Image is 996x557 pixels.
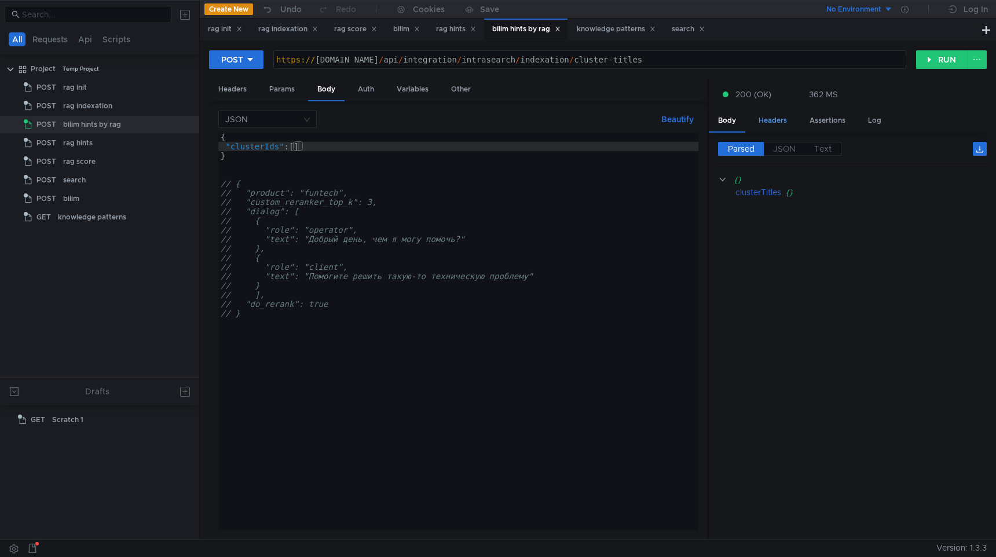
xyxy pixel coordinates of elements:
[36,97,56,115] span: POST
[58,208,126,226] div: knowledge patterns
[36,171,56,189] span: POST
[75,32,96,46] button: Api
[735,186,781,199] div: clusterTitles
[657,112,698,126] button: Beautify
[859,110,891,131] div: Log
[480,5,499,13] div: Save
[36,208,51,226] span: GET
[22,8,164,21] input: Search...
[63,116,121,133] div: bilim hints by rag
[209,79,256,100] div: Headers
[36,153,56,170] span: POST
[786,186,974,199] div: {}
[308,79,345,101] div: Body
[826,4,881,15] div: No Environment
[916,50,968,69] button: RUN
[728,144,755,154] span: Parsed
[735,88,771,101] span: 200 (OK)
[36,134,56,152] span: POST
[310,1,364,18] button: Redo
[204,3,253,15] button: Create New
[442,79,480,100] div: Other
[436,23,476,35] div: rag hints
[208,23,242,35] div: rag init
[349,79,383,100] div: Auth
[387,79,438,100] div: Variables
[31,411,45,428] span: GET
[814,144,832,154] span: Text
[29,32,71,46] button: Requests
[52,411,83,428] div: Scratch 1
[393,23,420,35] div: bilim
[31,60,56,78] div: Project
[63,153,96,170] div: rag score
[492,23,561,35] div: bilim hints by rag
[36,116,56,133] span: POST
[63,190,79,207] div: bilim
[749,110,796,131] div: Headers
[221,53,243,66] div: POST
[63,97,112,115] div: rag indexation
[63,60,99,78] div: Temp Project
[773,144,796,154] span: JSON
[36,79,56,96] span: POST
[63,134,93,152] div: rag hints
[800,110,855,131] div: Assertions
[336,2,356,16] div: Redo
[413,2,445,16] div: Cookies
[258,23,318,35] div: rag indexation
[334,23,377,35] div: rag score
[964,2,988,16] div: Log In
[85,384,109,398] div: Drafts
[99,32,134,46] button: Scripts
[577,23,656,35] div: knowledge patterns
[253,1,310,18] button: Undo
[36,190,56,207] span: POST
[936,540,987,556] span: Version: 1.3.3
[809,89,838,100] div: 362 MS
[672,23,705,35] div: search
[734,173,971,186] div: {}
[709,110,745,133] div: Body
[280,2,302,16] div: Undo
[260,79,304,100] div: Params
[209,50,263,69] button: POST
[63,79,87,96] div: rag init
[63,171,86,189] div: search
[9,32,25,46] button: All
